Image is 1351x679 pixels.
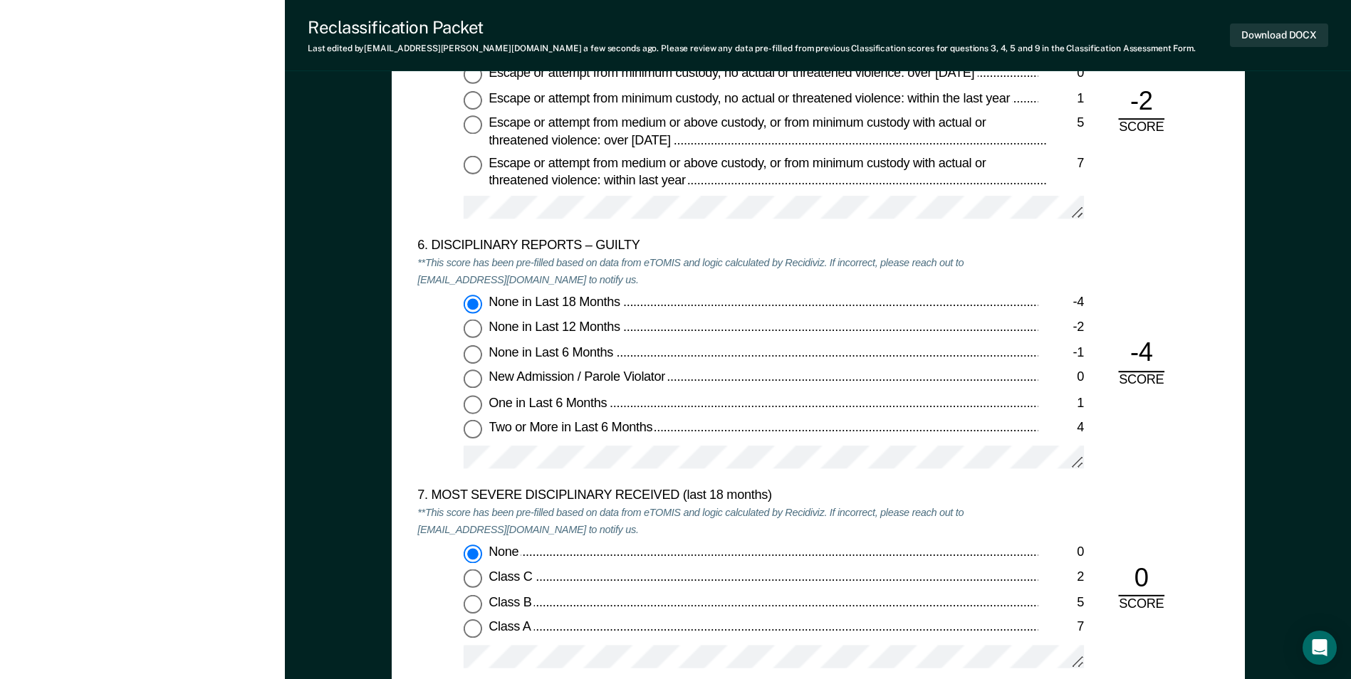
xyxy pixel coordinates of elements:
[1038,569,1084,586] div: 2
[464,370,482,389] input: New Admission / Parole Violator0
[464,395,482,414] input: One in Last 6 Months1
[464,620,482,638] input: Class A7
[489,90,1013,105] span: Escape or attempt from minimum custody, no actual or threatened violence: within the last year
[489,65,977,79] span: Escape or attempt from minimum custody, no actual or threatened violence: over [DATE]
[464,295,482,313] input: None in Last 18 Months-4
[1038,395,1084,412] div: 1
[489,370,668,384] span: New Admission / Parole Violator
[489,344,615,359] span: None in Last 6 Months
[417,256,964,286] em: **This score has been pre-filled based on data from eTOMIS and logic calculated by Recidiviz. If ...
[489,620,533,634] span: Class A
[417,488,1038,505] div: 7. MOST SEVERE DISCIPLINARY RECEIVED (last 18 months)
[1038,295,1084,312] div: -4
[464,65,482,83] input: Escape or attempt from minimum custody, no actual or threatened violence: over [DATE]0
[1118,337,1164,372] div: -4
[464,155,482,174] input: Escape or attempt from medium or above custody, or from minimum custody with actual or threatened...
[464,344,482,363] input: None in Last 6 Months-1
[464,594,482,613] input: Class B5
[489,420,655,434] span: Two or More in Last 6 Months
[1047,155,1083,172] div: 7
[1038,90,1084,107] div: 1
[1107,120,1176,137] div: SCORE
[1107,372,1176,389] div: SCORE
[464,320,482,338] input: None in Last 12 Months-2
[489,320,622,334] span: None in Last 12 Months
[464,569,482,588] input: Class C2
[1038,320,1084,337] div: -2
[1303,631,1337,665] div: Open Intercom Messenger
[417,238,1038,255] div: 6. DISCIPLINARY REPORTS – GUILTY
[489,155,986,186] span: Escape or attempt from medium or above custody, or from minimum custody with actual or threatened...
[1107,596,1176,614] div: SCORE
[489,295,622,309] span: None in Last 18 Months
[1038,544,1084,562] div: 0
[489,569,535,584] span: Class C
[464,90,482,109] input: Escape or attempt from minimum custody, no actual or threatened violence: within the last year1
[583,43,657,53] span: a few seconds ago
[1038,420,1084,437] div: 4
[1038,594,1084,611] div: 5
[417,506,964,536] em: **This score has been pre-filled based on data from eTOMIS and logic calculated by Recidiviz. If ...
[464,420,482,438] input: Two or More in Last 6 Months4
[1038,65,1084,82] div: 0
[489,594,534,609] span: Class B
[1046,115,1084,132] div: 5
[308,43,1196,53] div: Last edited by [EMAIL_ADDRESS][PERSON_NAME][DOMAIN_NAME] . Please review any data pre-filled from...
[1038,344,1084,362] div: -1
[489,544,521,559] span: None
[1038,370,1084,387] div: 0
[464,544,482,563] input: None0
[1038,620,1084,637] div: 7
[464,115,482,134] input: Escape or attempt from medium or above custody, or from minimum custody with actual or threatened...
[489,395,610,409] span: One in Last 6 Months
[1230,23,1328,47] button: Download DOCX
[489,115,986,147] span: Escape or attempt from medium or above custody, or from minimum custody with actual or threatened...
[1118,85,1164,120] div: -2
[1118,562,1164,596] div: 0
[308,17,1196,38] div: Reclassification Packet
